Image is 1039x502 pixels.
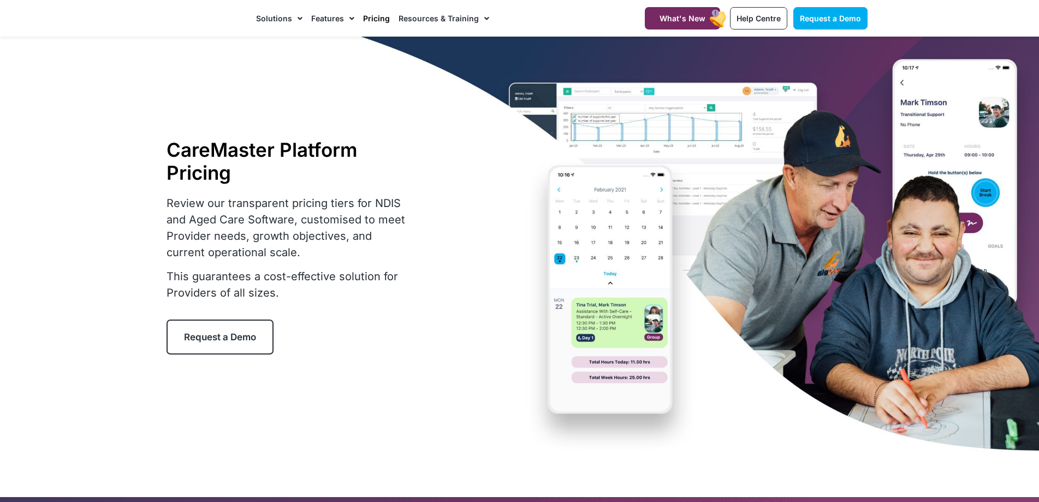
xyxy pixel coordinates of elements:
[184,332,256,342] span: Request a Demo
[793,7,868,29] a: Request a Demo
[172,10,246,27] img: CareMaster Logo
[645,7,720,29] a: What's New
[167,320,274,355] a: Request a Demo
[167,195,412,261] p: Review our transparent pricing tiers for NDIS and Aged Care Software, customised to meet Provider...
[660,14,705,23] span: What's New
[167,138,412,184] h1: CareMaster Platform Pricing
[167,268,412,301] p: This guarantees a cost-effective solution for Providers of all sizes.
[800,14,861,23] span: Request a Demo
[730,7,787,29] a: Help Centre
[737,14,781,23] span: Help Centre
